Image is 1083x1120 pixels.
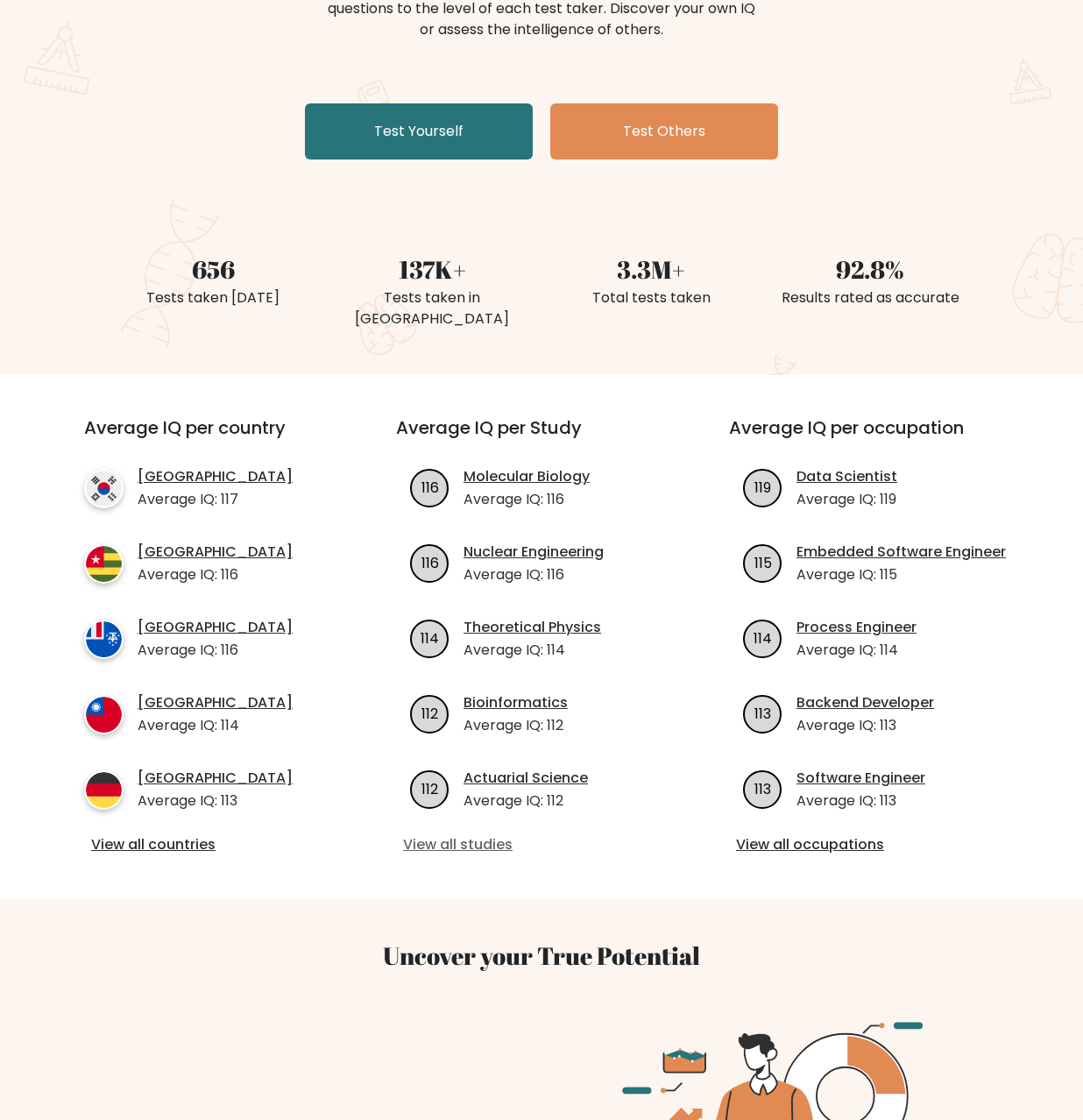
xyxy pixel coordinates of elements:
[464,489,590,510] p: Average IQ: 116
[464,790,588,812] p: Average IQ: 112
[736,834,1013,855] a: View all occupations
[771,251,969,287] div: 92.8%
[796,617,917,638] a: Process Engineer
[84,695,124,734] img: country
[138,617,293,638] a: [GEOGRAPHIC_DATA]
[53,941,1030,971] h3: Uncover your True Potential
[754,477,771,497] text: 119
[403,834,680,855] a: View all studies
[464,715,568,736] p: Average IQ: 112
[754,703,771,723] text: 113
[552,251,750,287] div: 3.3M+
[796,489,897,510] p: Average IQ: 119
[84,469,124,508] img: country
[754,552,772,572] text: 115
[396,417,687,459] h3: Average IQ per Study
[138,768,293,789] a: [GEOGRAPHIC_DATA]
[91,834,326,855] a: View all countries
[796,640,917,661] p: Average IQ: 114
[333,251,531,287] div: 137K+
[796,790,925,812] p: Average IQ: 113
[114,251,312,287] div: 656
[464,617,601,638] a: Theoretical Physics
[729,417,1020,459] h3: Average IQ per occupation
[138,640,293,661] p: Average IQ: 116
[796,715,934,736] p: Average IQ: 113
[333,287,531,330] div: Tests taken in [GEOGRAPHIC_DATA]
[550,103,778,159] a: Test Others
[771,287,969,308] div: Results rated as accurate
[421,552,439,572] text: 116
[84,770,124,810] img: country
[464,542,604,563] a: Nuclear Engineering
[421,627,439,648] text: 114
[754,778,771,798] text: 113
[464,768,588,789] a: Actuarial Science
[796,542,1006,563] a: Embedded Software Engineer
[138,715,293,736] p: Average IQ: 114
[421,477,439,497] text: 116
[421,703,438,723] text: 112
[552,287,750,308] div: Total tests taken
[138,542,293,563] a: [GEOGRAPHIC_DATA]
[138,466,293,487] a: [GEOGRAPHIC_DATA]
[796,466,897,487] a: Data Scientist
[84,544,124,584] img: country
[114,287,312,308] div: Tests taken [DATE]
[421,778,438,798] text: 112
[464,692,568,713] a: Bioinformatics
[84,620,124,659] img: country
[796,564,1006,585] p: Average IQ: 115
[84,417,333,459] h3: Average IQ per country
[464,640,601,661] p: Average IQ: 114
[138,790,293,812] p: Average IQ: 113
[464,466,590,487] a: Molecular Biology
[138,564,293,585] p: Average IQ: 116
[138,692,293,713] a: [GEOGRAPHIC_DATA]
[138,489,293,510] p: Average IQ: 117
[305,103,533,159] a: Test Yourself
[796,692,934,713] a: Backend Developer
[796,768,925,789] a: Software Engineer
[754,627,772,648] text: 114
[464,564,604,585] p: Average IQ: 116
